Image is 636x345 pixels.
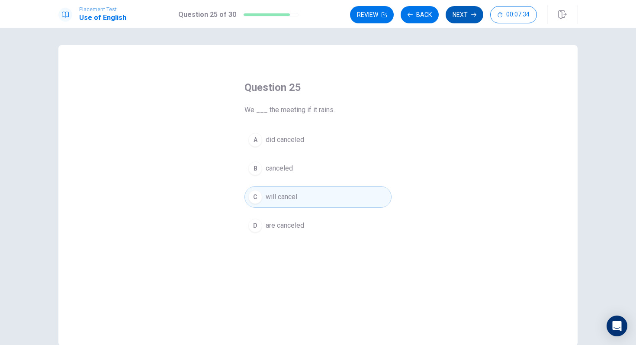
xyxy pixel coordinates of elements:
[350,6,394,23] button: Review
[248,133,262,147] div: A
[266,192,297,202] span: will cancel
[248,219,262,232] div: D
[490,6,537,23] button: 00:07:34
[244,215,392,236] button: Dare canceled
[401,6,439,23] button: Back
[248,161,262,175] div: B
[178,10,236,20] h1: Question 25 of 30
[79,13,126,23] h1: Use of English
[244,105,392,115] span: We ___ the meeting if it rains.
[446,6,483,23] button: Next
[244,129,392,151] button: Adid canceled
[506,11,530,18] span: 00:07:34
[244,158,392,179] button: Bcanceled
[607,316,627,336] div: Open Intercom Messenger
[248,190,262,204] div: C
[244,81,392,94] h4: Question 25
[266,135,304,145] span: did canceled
[266,220,304,231] span: are canceled
[79,6,126,13] span: Placement Test
[244,186,392,208] button: Cwill cancel
[266,163,293,174] span: canceled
